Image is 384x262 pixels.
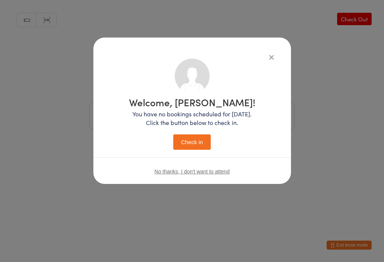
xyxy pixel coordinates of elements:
button: No thanks, I don't want to attend [154,169,229,175]
img: no_photo.png [175,59,210,93]
p: You have no bookings scheduled for [DATE]. Click the button below to check in. [129,110,255,127]
h1: Welcome, [PERSON_NAME]! [129,97,255,107]
button: Check in [173,134,211,150]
